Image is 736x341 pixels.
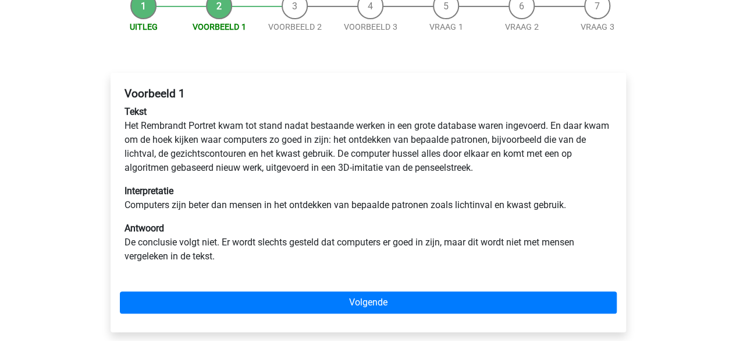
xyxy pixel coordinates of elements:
[120,291,617,314] a: Volgende
[125,105,612,175] p: Het Rembrandt Portret kwam tot stand nadat bestaande werken in een grote database waren ingevoerd...
[125,222,612,263] p: De conclusie volgt niet. Er wordt slechts gesteld dat computers er goed in zijn, maar dit wordt n...
[125,106,147,117] b: Tekst
[193,22,246,31] a: Voorbeeld 1
[429,22,463,31] a: Vraag 1
[125,185,173,196] b: Interpretatie
[344,22,397,31] a: Voorbeeld 3
[125,223,164,234] b: Antwoord
[125,184,612,212] p: Computers zijn beter dan mensen in het ontdekken van bepaalde patronen zoals lichtinval en kwast ...
[581,22,614,31] a: Vraag 3
[268,22,322,31] a: Voorbeeld 2
[125,87,185,100] b: Voorbeeld 1
[130,22,158,31] a: Uitleg
[505,22,539,31] a: Vraag 2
